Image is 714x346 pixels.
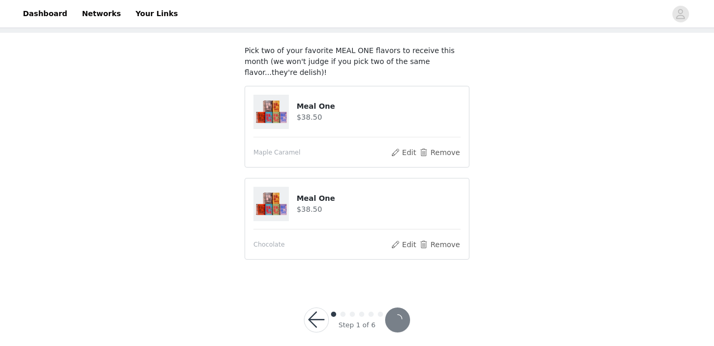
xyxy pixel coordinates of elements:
div: Step 1 of 6 [338,320,375,330]
h4: $38.50 [297,112,461,123]
h4: Meal One [297,101,461,112]
h4: Meal One [297,193,461,204]
button: Remove [419,146,461,159]
button: Edit [390,146,417,159]
h4: $38.50 [297,204,461,215]
a: Networks [75,2,127,25]
img: Meal One [254,95,288,129]
a: Dashboard [17,2,73,25]
a: Your Links [129,2,184,25]
p: Pick two of your favorite MEAL ONE flavors to receive this month (we won't judge if you pick two ... [245,45,469,78]
span: Chocolate [253,240,285,249]
button: Edit [390,238,417,251]
div: avatar [675,6,685,22]
span: Maple Caramel [253,148,300,157]
button: Remove [419,238,461,251]
img: Meal One [254,187,288,221]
